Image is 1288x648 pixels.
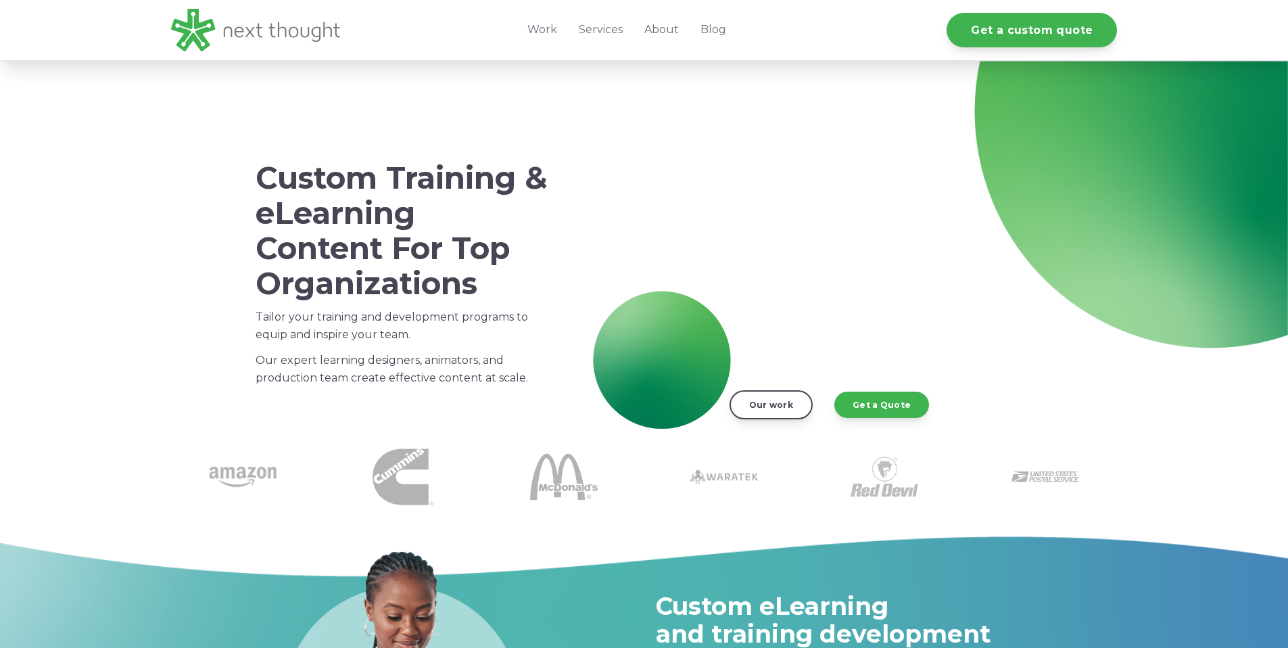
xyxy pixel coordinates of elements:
[209,443,277,511] img: amazon-1
[622,149,1028,377] iframe: NextThought Reel
[947,13,1117,47] a: Get a custom quote
[171,9,340,51] img: LG - NextThought Logo
[256,308,548,344] p: Tailor your training and development programs to equip and inspire your team.
[256,160,548,300] h1: Custom Training & eLearning Content For Top Organizations
[690,443,758,511] img: Waratek logo
[851,443,918,511] img: Red Devil
[530,443,598,511] img: McDonalds 1
[256,352,548,387] p: Our expert learning designers, animators, and production team create effective content at scale.
[730,390,813,419] a: Our work
[1011,443,1079,511] img: USPS
[834,392,929,417] a: Get a Quote
[373,446,433,507] img: Cummins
